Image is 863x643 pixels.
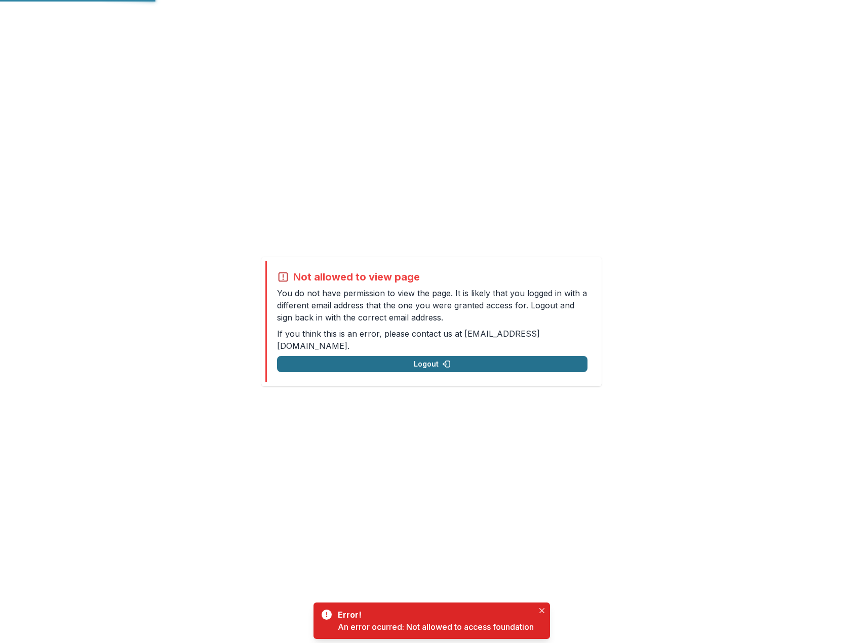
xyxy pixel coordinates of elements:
div: An error ocurred: Not allowed to access foundation [338,621,534,633]
h2: Not allowed to view page [293,271,420,283]
p: You do not have permission to view the page. It is likely that you logged in with a different ema... [277,287,587,324]
p: If you think this is an error, please contact us at . [277,328,587,352]
div: Error! [338,609,530,621]
button: Logout [277,356,587,372]
button: Close [536,605,548,617]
